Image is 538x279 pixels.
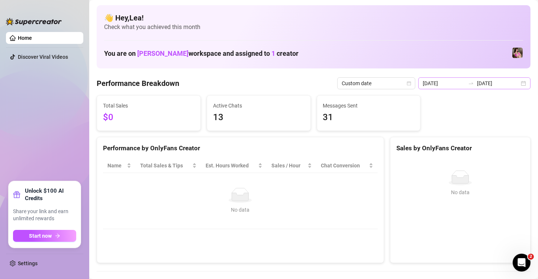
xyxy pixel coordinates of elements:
div: Est. Hours Worked [206,161,257,170]
span: to [468,80,474,86]
span: Custom date [342,78,411,89]
img: Nanner [512,48,523,58]
span: Start now [29,233,52,239]
button: Start nowarrow-right [13,230,76,242]
span: 31 [323,110,415,125]
span: Total Sales & Tips [140,161,191,170]
span: Share your link and earn unlimited rewards [13,208,76,222]
span: Chat Conversion [321,161,367,170]
span: Name [107,161,125,170]
a: Settings [18,260,38,266]
span: $0 [103,110,194,125]
th: Chat Conversion [316,158,377,173]
div: Performance by OnlyFans Creator [103,143,378,153]
span: Total Sales [103,102,194,110]
span: swap-right [468,80,474,86]
th: Name [103,158,136,173]
h4: 👋 Hey, Lea ! [104,13,523,23]
strong: Unlock $100 AI Credits [25,187,76,202]
img: logo-BBDzfeDw.svg [6,18,62,25]
span: Messages Sent [323,102,415,110]
input: Start date [423,79,465,87]
h1: You are on workspace and assigned to creator [104,49,299,58]
span: 1 [271,49,275,57]
span: gift [13,191,20,198]
div: No data [399,188,521,196]
span: 13 [213,110,305,125]
span: 2 [528,254,534,260]
input: End date [477,79,519,87]
th: Sales / Hour [267,158,317,173]
span: calendar [407,81,411,86]
iframe: Intercom live chat [513,254,531,272]
span: [PERSON_NAME] [137,49,189,57]
a: Discover Viral Videos [18,54,68,60]
div: No data [110,206,370,214]
h4: Performance Breakdown [97,78,179,89]
th: Total Sales & Tips [136,158,201,173]
a: Home [18,35,32,41]
span: Check what you achieved this month [104,23,523,31]
span: Active Chats [213,102,305,110]
span: arrow-right [55,233,60,238]
div: Sales by OnlyFans Creator [396,143,524,153]
span: Sales / Hour [271,161,306,170]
